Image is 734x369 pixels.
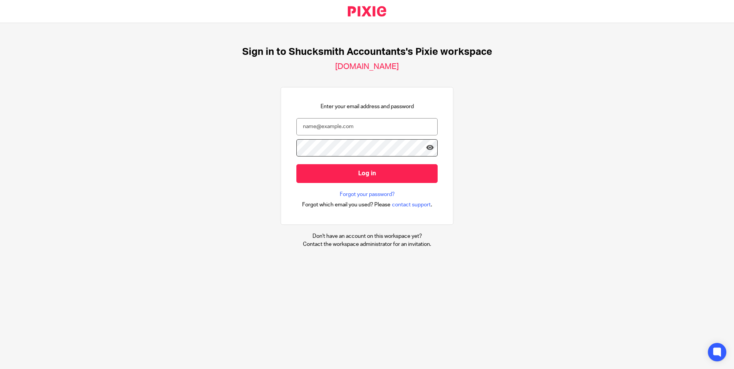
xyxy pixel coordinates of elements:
[296,118,438,135] input: name@example.com
[335,62,399,72] h2: [DOMAIN_NAME]
[302,200,432,209] div: .
[321,103,414,110] p: Enter your email address and password
[302,201,390,209] span: Forgot which email you used? Please
[303,232,431,240] p: Don't have an account on this workspace yet?
[303,241,431,248] p: Contact the workspace administrator for an invitation.
[392,201,431,209] span: contact support
[296,164,438,183] input: Log in
[340,191,395,198] a: Forgot your password?
[242,46,492,58] h1: Sign in to Shucksmith Accountants's Pixie workspace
